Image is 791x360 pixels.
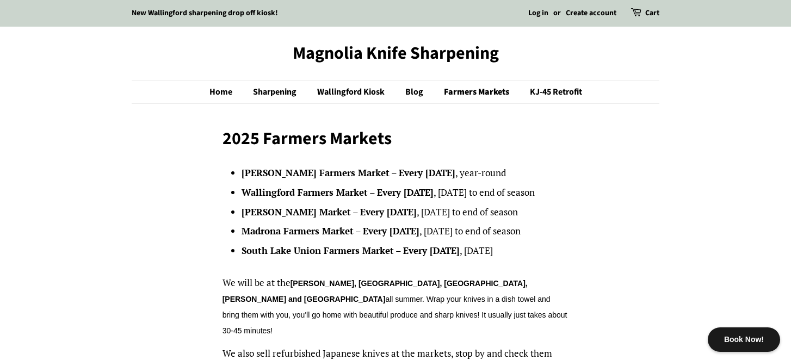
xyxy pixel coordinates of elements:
[132,8,278,18] a: New Wallingford sharpening drop off kiosk!
[645,7,659,20] a: Cart
[566,8,616,18] a: Create account
[242,186,368,198] strong: Wallingford Farmers Market
[242,206,351,218] strong: [PERSON_NAME] Market
[242,165,569,181] li: – , year-round
[132,43,659,64] a: Magnolia Knife Sharpening
[377,186,434,198] strong: Every [DATE]
[708,327,780,352] div: Book Now!
[209,81,243,103] a: Home
[242,225,354,237] strong: Madrona Farmers Market
[242,224,569,239] li: – , [DATE] to end of season
[223,128,569,149] h1: 2025 Farmers Markets
[309,81,396,103] a: Wallingford Kiosk
[363,225,419,237] strong: Every [DATE]
[223,279,528,303] strong: [PERSON_NAME], [GEOGRAPHIC_DATA], [GEOGRAPHIC_DATA], [PERSON_NAME] and [GEOGRAPHIC_DATA]
[242,204,569,220] li: – , [DATE] to end of season
[245,81,307,103] a: Sharpening
[223,275,569,338] p: We will be at the
[436,81,520,103] a: Farmers Markets
[223,295,567,335] span: all summer. Wrap your knives in a dish towel and bring them with you, you'll go home with beautif...
[397,81,434,103] a: Blog
[242,185,569,201] li: – , [DATE] to end of season
[403,244,460,257] strong: Every [DATE]
[399,166,455,179] strong: Every [DATE]
[242,243,569,259] li: – , [DATE]
[242,244,394,257] strong: South Lake Union Farmers Market
[242,166,390,179] strong: [PERSON_NAME] Farmers Market
[522,81,582,103] a: KJ-45 Retrofit
[528,8,548,18] a: Log in
[553,7,561,20] li: or
[360,206,417,218] strong: Every [DATE]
